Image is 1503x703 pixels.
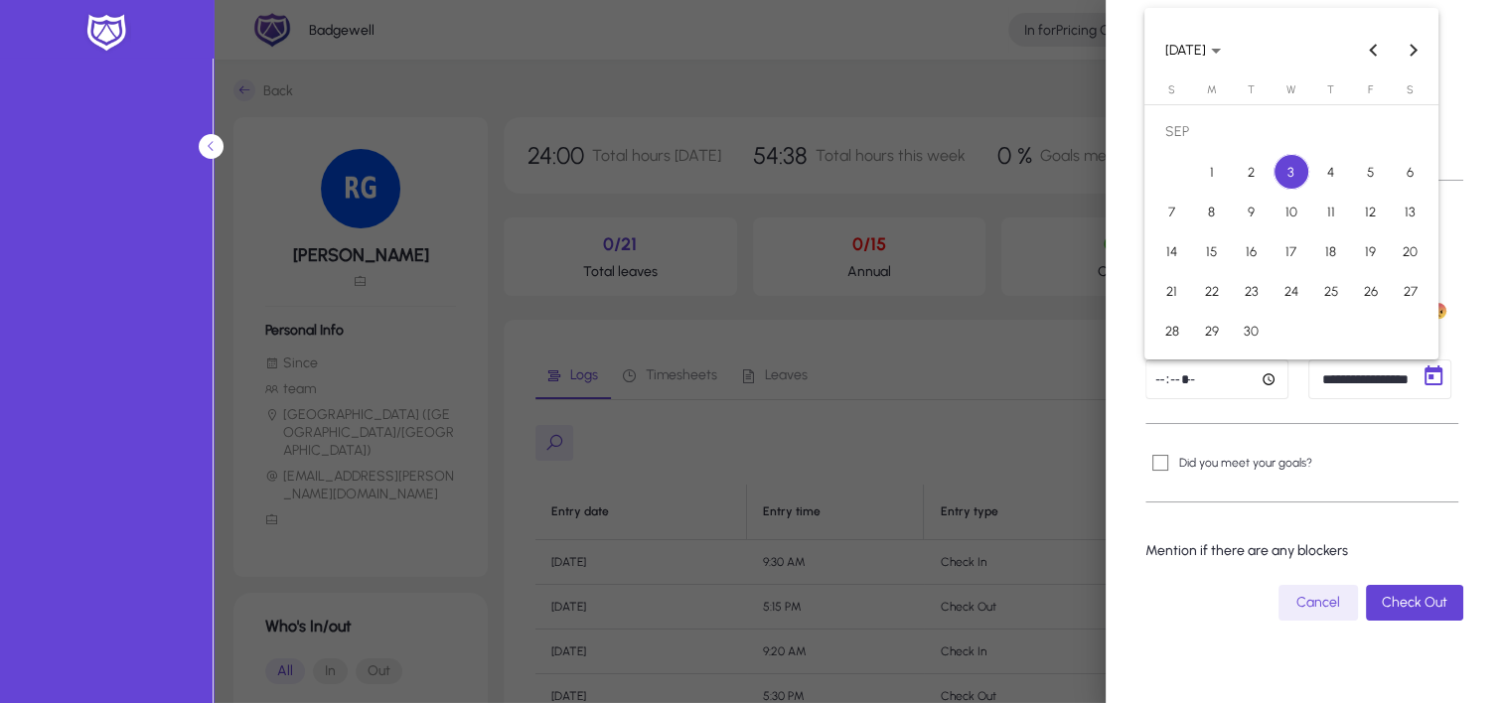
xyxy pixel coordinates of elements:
[1274,273,1309,309] span: 24
[1274,194,1309,229] span: 10
[1272,231,1311,271] button: Sep 17, 2025
[1272,192,1311,231] button: Sep 10, 2025
[1274,233,1309,269] span: 17
[1391,271,1430,311] button: Sep 27, 2025
[1311,231,1351,271] button: Sep 18, 2025
[1391,152,1430,192] button: Sep 6, 2025
[1351,271,1391,311] button: Sep 26, 2025
[1313,154,1349,190] span: 4
[1313,233,1349,269] span: 18
[1351,231,1391,271] button: Sep 19, 2025
[1327,83,1334,96] span: T
[1353,194,1389,229] span: 12
[1313,273,1349,309] span: 25
[1194,233,1230,269] span: 15
[1311,152,1351,192] button: Sep 4, 2025
[1232,271,1272,311] button: Sep 23, 2025
[1351,192,1391,231] button: Sep 12, 2025
[1234,233,1270,269] span: 16
[1351,152,1391,192] button: Sep 5, 2025
[1311,271,1351,311] button: Sep 25, 2025
[1168,83,1175,96] span: S
[1311,192,1351,231] button: Sep 11, 2025
[1192,271,1232,311] button: Sep 22, 2025
[1165,42,1206,59] span: [DATE]
[1152,192,1192,231] button: Sep 7, 2025
[1154,313,1190,349] span: 28
[1368,83,1373,96] span: F
[1394,30,1433,70] button: Next month
[1192,231,1232,271] button: Sep 15, 2025
[1272,271,1311,311] button: Sep 24, 2025
[1232,152,1272,192] button: Sep 2, 2025
[1353,233,1389,269] span: 19
[1286,83,1295,96] span: W
[1192,192,1232,231] button: Sep 8, 2025
[1353,273,1389,309] span: 26
[1207,83,1217,96] span: M
[1154,233,1190,269] span: 14
[1393,194,1428,229] span: 13
[1407,83,1414,96] span: S
[1194,194,1230,229] span: 8
[1232,311,1272,351] button: Sep 30, 2025
[1391,192,1430,231] button: Sep 13, 2025
[1393,154,1428,190] span: 6
[1154,194,1190,229] span: 7
[1152,311,1192,351] button: Sep 28, 2025
[1274,154,1309,190] span: 3
[1354,30,1394,70] button: Previous month
[1393,273,1428,309] span: 27
[1234,154,1270,190] span: 2
[1248,83,1255,96] span: T
[1353,154,1389,190] span: 5
[1234,273,1270,309] span: 23
[1152,112,1430,152] td: SEP
[1194,313,1230,349] span: 29
[1232,231,1272,271] button: Sep 16, 2025
[1272,152,1311,192] button: Sep 3, 2025
[1393,233,1428,269] span: 20
[1194,154,1230,190] span: 1
[1154,273,1190,309] span: 21
[1391,231,1430,271] button: Sep 20, 2025
[1313,194,1349,229] span: 11
[1234,313,1270,349] span: 30
[1152,231,1192,271] button: Sep 14, 2025
[1152,271,1192,311] button: Sep 21, 2025
[1192,152,1232,192] button: Sep 1, 2025
[1194,273,1230,309] span: 22
[1232,192,1272,231] button: Sep 9, 2025
[1192,311,1232,351] button: Sep 29, 2025
[1157,32,1229,68] button: Choose month and year
[1234,194,1270,229] span: 9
